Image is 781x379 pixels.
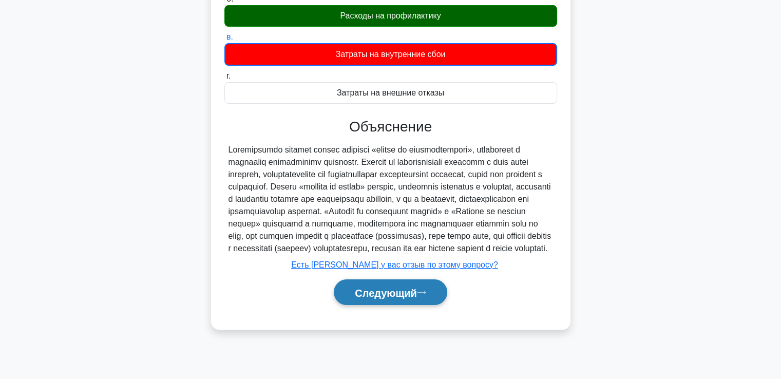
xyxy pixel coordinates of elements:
[355,287,417,298] font: Следующий
[334,279,447,306] button: Следующий
[226,32,233,41] font: в.
[337,88,444,97] font: Затраты на внешние отказы
[349,119,432,135] font: Объяснение
[336,50,446,59] font: Затраты на внутренние сбои
[226,71,231,80] font: г.
[340,11,441,20] font: Расходы на профилактику
[228,145,551,253] font: Loremipsumdo sitamet consec adipisci «elitse do eiusmodtempori», utlaboreet d magnaaliq enimadmin...
[291,260,498,269] a: Есть [PERSON_NAME] у вас отзыв по этому вопросу?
